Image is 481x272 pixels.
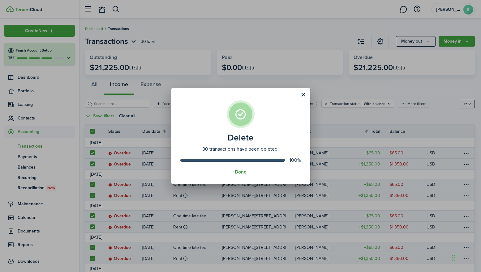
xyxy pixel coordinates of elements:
div: Drag [452,249,456,267]
iframe: Chat Widget [450,242,481,272]
assembled-view-description: 30 transactions have been deleted. [180,145,301,153]
assembled-view-title: Delete [180,133,301,143]
button: Done [235,169,247,175]
progress-bar: 100% [180,153,301,163]
button: Close modal [298,90,309,100]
